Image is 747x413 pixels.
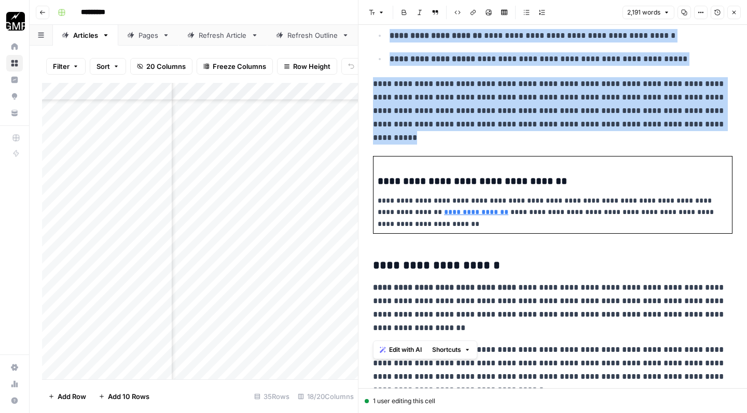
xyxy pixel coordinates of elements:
[46,58,86,75] button: Filter
[6,88,23,105] a: Opportunities
[96,61,110,72] span: Sort
[90,58,126,75] button: Sort
[341,58,382,75] button: Undo
[6,359,23,376] a: Settings
[108,391,149,402] span: Add 10 Rows
[6,105,23,121] a: Your Data
[622,6,674,19] button: 2,191 words
[293,61,330,72] span: Row Height
[199,30,247,40] div: Refresh Article
[118,25,178,46] a: Pages
[389,345,422,354] span: Edit with AI
[294,388,358,405] div: 18/20 Columns
[277,58,337,75] button: Row Height
[130,58,192,75] button: 20 Columns
[267,25,358,46] a: Refresh Outline
[146,61,186,72] span: 20 Columns
[178,25,267,46] a: Refresh Article
[428,343,475,357] button: Shortcuts
[432,345,461,354] span: Shortcuts
[6,8,23,34] button: Workspace: Growth Marketing Pro
[6,72,23,88] a: Insights
[213,61,266,72] span: Freeze Columns
[53,61,70,72] span: Filter
[139,30,158,40] div: Pages
[6,55,23,72] a: Browse
[6,12,25,31] img: Growth Marketing Pro Logo
[58,391,86,402] span: Add Row
[6,376,23,392] a: Usage
[92,388,156,405] button: Add 10 Rows
[627,8,660,17] span: 2,191 words
[42,388,92,405] button: Add Row
[53,25,118,46] a: Articles
[250,388,294,405] div: 35 Rows
[6,38,23,55] a: Home
[6,392,23,409] button: Help + Support
[197,58,273,75] button: Freeze Columns
[365,396,741,406] div: 1 user editing this cell
[287,30,338,40] div: Refresh Outline
[376,343,426,357] button: Edit with AI
[73,30,98,40] div: Articles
